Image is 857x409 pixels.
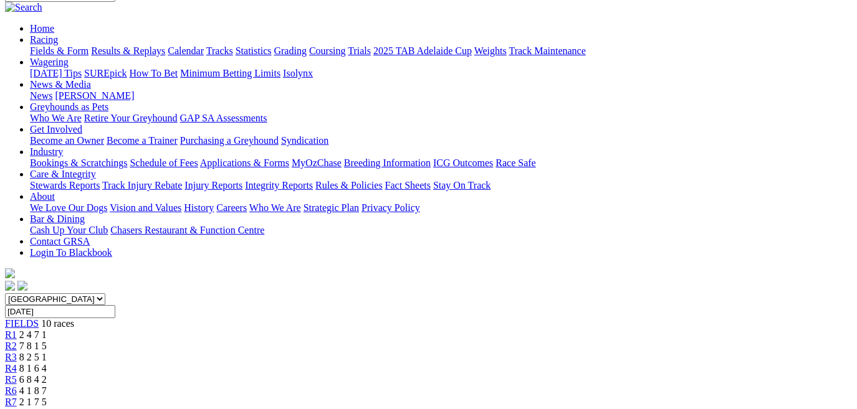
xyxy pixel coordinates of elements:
[55,90,134,101] a: [PERSON_NAME]
[110,202,181,213] a: Vision and Values
[17,281,27,291] img: twitter.svg
[236,45,272,56] a: Statistics
[30,68,852,79] div: Wagering
[30,68,82,78] a: [DATE] Tips
[385,180,431,190] a: Fact Sheets
[41,318,74,329] span: 10 races
[5,397,17,407] a: R7
[30,45,852,57] div: Racing
[180,68,280,78] a: Minimum Betting Limits
[30,180,100,190] a: Stewards Reports
[110,225,264,235] a: Chasers Restaurant & Function Centre
[5,281,15,291] img: facebook.svg
[281,135,328,146] a: Syndication
[5,374,17,385] a: R5
[102,180,182,190] a: Track Injury Rebate
[30,157,852,169] div: Industry
[30,90,52,101] a: News
[433,180,491,190] a: Stay On Track
[30,79,91,90] a: News & Media
[30,191,55,202] a: About
[84,113,178,123] a: Retire Your Greyhound
[30,225,852,236] div: Bar & Dining
[5,385,17,396] a: R6
[30,225,108,235] a: Cash Up Your Club
[30,23,54,34] a: Home
[304,202,359,213] a: Strategic Plan
[19,374,47,385] span: 6 8 4 2
[373,45,472,56] a: 2025 TAB Adelaide Cup
[5,318,39,329] a: FIELDS
[200,157,289,168] a: Applications & Forms
[30,90,852,101] div: News & Media
[30,57,69,67] a: Wagering
[5,341,17,351] a: R2
[30,202,852,214] div: About
[474,45,507,56] a: Weights
[5,305,115,318] input: Select date
[30,180,852,191] div: Care & Integrity
[91,45,165,56] a: Results & Replays
[509,45,586,56] a: Track Maintenance
[433,157,493,168] a: ICG Outcomes
[19,352,47,362] span: 8 2 5 1
[30,236,90,247] a: Contact GRSA
[30,135,104,146] a: Become an Owner
[184,180,242,190] a: Injury Reports
[249,202,301,213] a: Who We Are
[5,329,17,340] a: R1
[184,202,214,213] a: History
[344,157,431,168] a: Breeding Information
[30,157,127,168] a: Bookings & Scratchings
[5,268,15,278] img: logo-grsa-white.png
[19,363,47,374] span: 8 1 6 4
[130,68,178,78] a: How To Bet
[30,45,89,56] a: Fields & Form
[5,2,42,13] img: Search
[245,180,313,190] a: Integrity Reports
[348,45,371,56] a: Trials
[274,45,307,56] a: Grading
[130,157,198,168] a: Schedule of Fees
[5,352,17,362] a: R3
[283,68,313,78] a: Isolynx
[30,169,96,179] a: Care & Integrity
[30,113,82,123] a: Who We Are
[292,157,342,168] a: MyOzChase
[19,397,47,407] span: 2 1 7 5
[30,247,112,258] a: Login To Blackbook
[30,214,85,224] a: Bar & Dining
[30,101,108,112] a: Greyhounds as Pets
[30,202,107,213] a: We Love Our Dogs
[216,202,247,213] a: Careers
[5,363,17,374] a: R4
[206,45,233,56] a: Tracks
[496,157,535,168] a: Race Safe
[30,146,63,157] a: Industry
[315,180,383,190] a: Rules & Policies
[30,34,58,45] a: Racing
[30,135,852,146] div: Get Involved
[309,45,346,56] a: Coursing
[84,68,127,78] a: SUREpick
[19,341,47,351] span: 7 8 1 5
[107,135,178,146] a: Become a Trainer
[180,135,279,146] a: Purchasing a Greyhound
[168,45,204,56] a: Calendar
[19,385,47,396] span: 4 1 8 7
[180,113,267,123] a: GAP SA Assessments
[19,329,47,340] span: 2 4 7 1
[30,124,82,134] a: Get Involved
[361,202,420,213] a: Privacy Policy
[30,113,852,124] div: Greyhounds as Pets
